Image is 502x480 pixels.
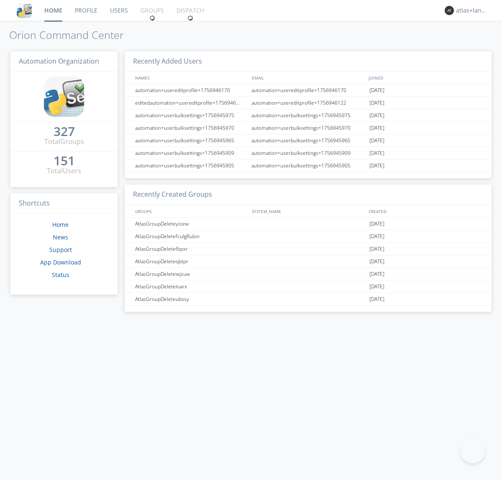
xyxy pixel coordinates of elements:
[54,157,75,165] div: 151
[17,3,32,18] img: cddb5a64eb264b2086981ab96f4c1ba7
[250,72,366,84] div: EMAIL
[54,157,75,166] a: 151
[54,127,75,136] div: 327
[125,243,492,255] a: AtlasGroupDeletefbpxr[DATE]
[369,84,384,97] span: [DATE]
[125,185,492,205] h3: Recently Created Groups
[49,246,72,254] a: Support
[125,109,492,122] a: automation+userbulksettings+1756945975automation+userbulksettings+1756945975[DATE]
[369,230,384,243] span: [DATE]
[249,134,367,146] div: automation+userbulksettings+1756945965
[133,280,249,293] div: AtlasGroupDeleteloarx
[133,205,248,217] div: GROUPS
[249,109,367,121] div: automation+userbulksettings+1756945975
[369,122,384,134] span: [DATE]
[125,134,492,147] a: automation+userbulksettings+1756945965automation+userbulksettings+1756945965[DATE]
[369,293,384,305] span: [DATE]
[133,243,249,255] div: AtlasGroupDeletefbpxr
[249,159,367,172] div: automation+userbulksettings+1756945905
[133,147,249,159] div: automation+userbulksettings+1756945909
[445,6,454,15] img: 373638.png
[125,51,492,72] h3: Recently Added Users
[369,218,384,230] span: [DATE]
[52,221,69,228] a: Home
[369,109,384,122] span: [DATE]
[187,15,193,21] img: spin.svg
[54,127,75,137] a: 327
[133,293,249,305] div: AtlasGroupDeleteubssy
[125,122,492,134] a: automation+userbulksettings+1756945970automation+userbulksettings+1756945970[DATE]
[125,159,492,172] a: automation+userbulksettings+1756945905automation+userbulksettings+1756945905[DATE]
[125,147,492,159] a: automation+userbulksettings+1756945909automation+userbulksettings+1756945909[DATE]
[369,255,384,268] span: [DATE]
[366,205,484,217] div: CREATED
[369,159,384,172] span: [DATE]
[249,84,367,96] div: automation+usereditprofile+1756946170
[133,84,249,96] div: automation+usereditprofile+1756946170
[133,159,249,172] div: automation+userbulksettings+1756945905
[366,72,484,84] div: JOINED
[19,56,99,66] span: Automation Organization
[133,109,249,121] div: automation+userbulksettings+1756945975
[250,205,366,217] div: SYSTEM_NAME
[133,255,249,267] div: AtlasGroupDeleteqbtpr
[125,84,492,97] a: automation+usereditprofile+1756946170automation+usereditprofile+1756946170[DATE]
[40,258,81,266] a: App Download
[133,97,249,109] div: editedautomation+usereditprofile+1756946122
[125,268,492,280] a: AtlasGroupDeletewjzuw[DATE]
[149,15,155,21] img: spin.svg
[133,134,249,146] div: automation+userbulksettings+1756945965
[249,122,367,134] div: automation+userbulksettings+1756945970
[125,230,492,243] a: AtlasGroupDeletefculgRubin[DATE]
[369,97,384,109] span: [DATE]
[125,97,492,109] a: editedautomation+usereditprofile+1756946122automation+usereditprofile+1756946122[DATE]
[133,218,249,230] div: AtlasGroupDeleteyiozw
[133,72,248,84] div: NAMES
[249,147,367,159] div: automation+userbulksettings+1756945909
[125,280,492,293] a: AtlasGroupDeleteloarx[DATE]
[249,97,367,109] div: automation+usereditprofile+1756946122
[369,243,384,255] span: [DATE]
[456,6,487,15] div: atlas+language+check
[133,268,249,280] div: AtlasGroupDeletewjzuw
[52,271,69,279] a: Status
[47,166,81,176] div: Total Users
[460,438,485,463] iframe: Toggle Customer Support
[369,134,384,147] span: [DATE]
[125,218,492,230] a: AtlasGroupDeleteyiozw[DATE]
[133,122,249,134] div: automation+userbulksettings+1756945970
[44,137,84,146] div: Total Groups
[53,233,68,241] a: News
[125,255,492,268] a: AtlasGroupDeleteqbtpr[DATE]
[10,193,118,214] h3: Shortcuts
[369,147,384,159] span: [DATE]
[369,280,384,293] span: [DATE]
[133,230,249,242] div: AtlasGroupDeletefculgRubin
[125,293,492,305] a: AtlasGroupDeleteubssy[DATE]
[369,268,384,280] span: [DATE]
[44,77,84,117] img: cddb5a64eb264b2086981ab96f4c1ba7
